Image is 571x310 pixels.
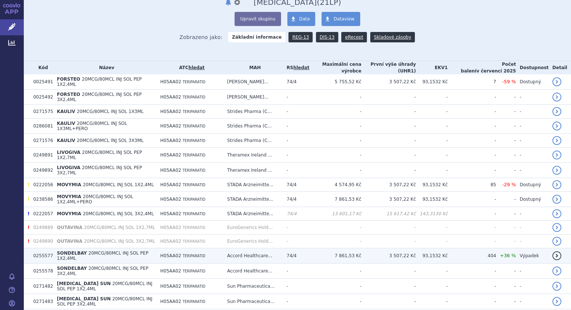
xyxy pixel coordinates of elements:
[223,235,283,248] td: EuroGenerics Hold...
[57,225,83,230] span: QUTAVINA
[57,239,83,244] span: QUTAVINA
[188,65,204,70] a: hledat
[29,279,53,294] td: 0271482
[223,90,283,105] td: [PERSON_NAME]...
[361,294,416,309] td: -
[83,182,154,187] span: 20MCG/80MCL INJ SOL 1X2,4ML
[309,294,361,309] td: -
[309,61,361,74] th: Maximální cena výrobce
[283,148,309,163] td: -
[316,32,338,42] a: DIS-13
[416,134,448,148] td: -
[29,134,53,148] td: 0271576
[57,266,87,271] span: SONDELBAY
[29,178,53,192] td: 0222056
[309,74,361,90] td: 5 755,52 Kč
[57,251,148,261] span: 20MCG/80MCL INJ SOL PEP 1X2,4ML
[552,282,561,291] a: detail
[160,152,181,158] span: H05AA02
[57,211,81,216] span: MOVYMIA
[552,209,561,218] a: detail
[288,32,313,42] a: REG-13
[183,226,205,230] span: TERIPARATID
[57,251,87,256] span: SONDELBAY
[183,239,205,243] span: TERIPARATID
[416,119,448,134] td: -
[223,74,283,90] td: [PERSON_NAME]...
[57,77,142,87] span: 20MCG/80MCL INJ SOL PEP 1X2,4ML
[416,178,448,192] td: 93,1532 Kč
[283,90,309,105] td: -
[57,182,81,187] span: MOVYMIA
[287,197,297,202] span: 74/4
[448,90,496,105] td: -
[448,207,496,221] td: -
[160,94,181,100] span: H05AA02
[29,148,53,163] td: 0249891
[29,105,53,119] td: 0271575
[496,221,516,235] td: -
[183,168,205,172] span: TERIPARATID
[183,95,205,99] span: TERIPARATID
[416,148,448,163] td: -
[57,194,133,204] span: 20MCG/80MCL INJ SOL 1X2,4ML+PERO
[322,12,360,26] a: Dataview
[223,221,283,235] td: EuroGenerics Hold...
[157,61,223,74] th: ATC
[448,178,496,192] td: 85
[496,119,516,134] td: -
[416,235,448,248] td: -
[361,61,416,74] th: První výše úhrady (UHR1)
[287,79,297,84] span: 74/4
[160,284,181,289] span: H05AA02
[28,211,29,216] span: Poslední data tohoto produktu jsou ze SCAU platného k 01.08.2022.
[57,92,80,97] span: FORSTEO
[160,225,181,230] span: H05AA02
[549,61,571,74] th: Detail
[552,297,561,306] a: detail
[361,148,416,163] td: -
[160,182,181,187] span: H05AA02
[183,153,205,157] span: TERIPARATID
[309,134,361,148] td: -
[361,207,416,221] td: 15 617,42 Kč
[77,109,143,114] span: 20MCG/80MCL INJ SOL 1X3ML
[552,107,561,116] a: detail
[416,264,448,279] td: -
[448,74,496,90] td: 7
[223,119,283,134] td: Strides Pharma (C...
[448,192,496,207] td: -
[223,279,283,294] td: Sun Pharmaceutica...
[29,163,53,178] td: 0249892
[496,105,516,119] td: -
[160,197,181,202] span: H05AA02
[57,296,111,301] span: [MEDICAL_DATA] SUN
[183,80,205,84] span: TERIPARATID
[160,211,181,216] span: H05AA02
[223,294,283,309] td: Sun Pharmaceutica...
[183,139,205,143] span: TERIPARATID
[416,248,448,264] td: 93,1532 Kč
[496,279,516,294] td: -
[160,123,181,129] span: H05AA02
[552,77,561,86] a: detail
[496,207,516,221] td: -
[552,151,561,159] a: detail
[57,77,80,82] span: FORSTEO
[361,163,416,178] td: -
[309,178,361,192] td: 4 574,95 Kč
[283,105,309,119] td: -
[448,148,496,163] td: -
[228,32,285,42] strong: Základní informace
[29,294,53,309] td: 0271483
[516,264,549,279] td: -
[299,16,310,22] span: Data
[416,294,448,309] td: -
[84,225,155,230] span: 20MCG/80MCL INJ SOL 1X2,7ML
[448,279,496,294] td: -
[57,150,80,155] span: LIVOGIVA
[496,163,516,178] td: -
[223,178,283,192] td: STADA Arzneimitte...
[361,105,416,119] td: -
[287,182,297,187] span: 74/4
